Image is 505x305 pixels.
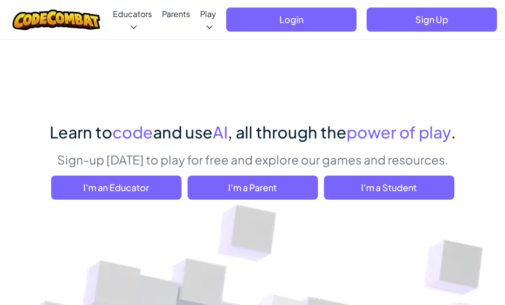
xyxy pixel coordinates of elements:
button: I'm a Student [324,176,454,200]
span: Educators [113,9,152,19]
span: . [451,122,456,142]
img: CodeCombat logo [13,10,100,30]
button: Login [226,8,357,32]
p: Sign-up [DATE] to play for free and explore our games and resources. [50,151,456,168]
button: Sign Up [367,8,497,32]
span: and use [153,122,213,142]
a: I'm an Educator [51,176,182,200]
span: Play [200,9,216,19]
span: , all through the [228,122,347,142]
span: code [112,122,153,142]
a: I'm a Parent [188,176,318,200]
span: AI [213,122,228,142]
span: Learn to [50,122,112,142]
span: power of play [347,122,451,142]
